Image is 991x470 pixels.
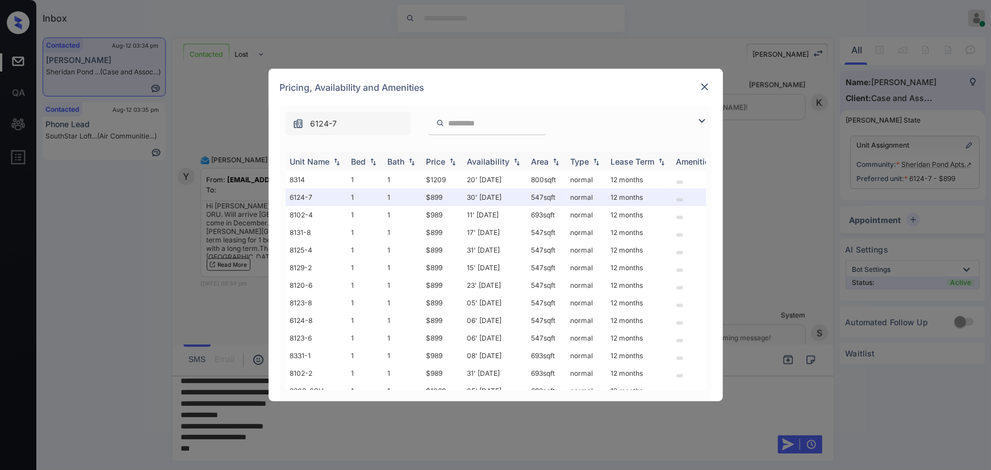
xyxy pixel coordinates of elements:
[406,158,417,166] img: sorting
[566,312,607,329] td: normal
[383,188,422,206] td: 1
[550,158,562,166] img: sorting
[422,241,463,259] td: $899
[463,188,527,206] td: 30' [DATE]
[607,188,672,206] td: 12 months
[699,81,710,93] img: close
[463,259,527,276] td: 15' [DATE]
[527,276,566,294] td: 547 sqft
[347,329,383,347] td: 1
[422,329,463,347] td: $899
[463,241,527,259] td: 31' [DATE]
[463,276,527,294] td: 23' [DATE]
[566,347,607,364] td: normal
[383,259,422,276] td: 1
[463,347,527,364] td: 08' [DATE]
[447,158,458,166] img: sorting
[607,347,672,364] td: 12 months
[269,69,723,106] div: Pricing, Availability and Amenities
[607,241,672,259] td: 12 months
[383,364,422,382] td: 1
[422,347,463,364] td: $989
[347,382,383,400] td: 1
[607,364,672,382] td: 12 months
[527,188,566,206] td: 547 sqft
[347,171,383,188] td: 1
[426,157,446,166] div: Price
[463,329,527,347] td: 06' [DATE]
[347,312,383,329] td: 1
[463,206,527,224] td: 11' [DATE]
[607,329,672,347] td: 12 months
[383,347,422,364] td: 1
[292,118,304,129] img: icon-zuma
[571,157,589,166] div: Type
[591,158,602,166] img: sorting
[383,224,422,241] td: 1
[607,224,672,241] td: 12 months
[463,312,527,329] td: 06' [DATE]
[383,382,422,400] td: 1
[422,276,463,294] td: $899
[286,241,347,259] td: 8125-4
[422,171,463,188] td: $1209
[347,206,383,224] td: 1
[463,364,527,382] td: 31' [DATE]
[611,157,655,166] div: Lease Term
[388,157,405,166] div: Bath
[527,241,566,259] td: 547 sqft
[532,157,549,166] div: Area
[286,171,347,188] td: 8314
[527,224,566,241] td: 547 sqft
[463,294,527,312] td: 05' [DATE]
[367,158,379,166] img: sorting
[286,347,347,364] td: 8331-1
[286,382,347,400] td: 8303-6CU
[527,329,566,347] td: 547 sqft
[286,188,347,206] td: 6124-7
[383,171,422,188] td: 1
[566,259,607,276] td: normal
[422,382,463,400] td: $1069
[676,157,714,166] div: Amenities
[347,241,383,259] td: 1
[436,118,445,128] img: icon-zuma
[566,171,607,188] td: normal
[527,294,566,312] td: 547 sqft
[347,276,383,294] td: 1
[527,206,566,224] td: 693 sqft
[422,312,463,329] td: $899
[286,364,347,382] td: 8102-2
[286,276,347,294] td: 8120-6
[286,259,347,276] td: 8129-2
[347,294,383,312] td: 1
[311,117,337,130] span: 6124-7
[527,171,566,188] td: 800 sqft
[422,188,463,206] td: $899
[607,276,672,294] td: 12 months
[347,347,383,364] td: 1
[286,224,347,241] td: 8131-8
[463,224,527,241] td: 17' [DATE]
[566,206,607,224] td: normal
[286,329,347,347] td: 8123-6
[383,329,422,347] td: 1
[566,364,607,382] td: normal
[383,276,422,294] td: 1
[511,158,522,166] img: sorting
[347,259,383,276] td: 1
[286,294,347,312] td: 8123-8
[422,294,463,312] td: $899
[527,259,566,276] td: 547 sqft
[347,224,383,241] td: 1
[286,312,347,329] td: 6124-8
[527,364,566,382] td: 693 sqft
[527,347,566,364] td: 693 sqft
[566,188,607,206] td: normal
[566,241,607,259] td: normal
[607,171,672,188] td: 12 months
[347,188,383,206] td: 1
[331,158,342,166] img: sorting
[566,276,607,294] td: normal
[467,157,510,166] div: Availability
